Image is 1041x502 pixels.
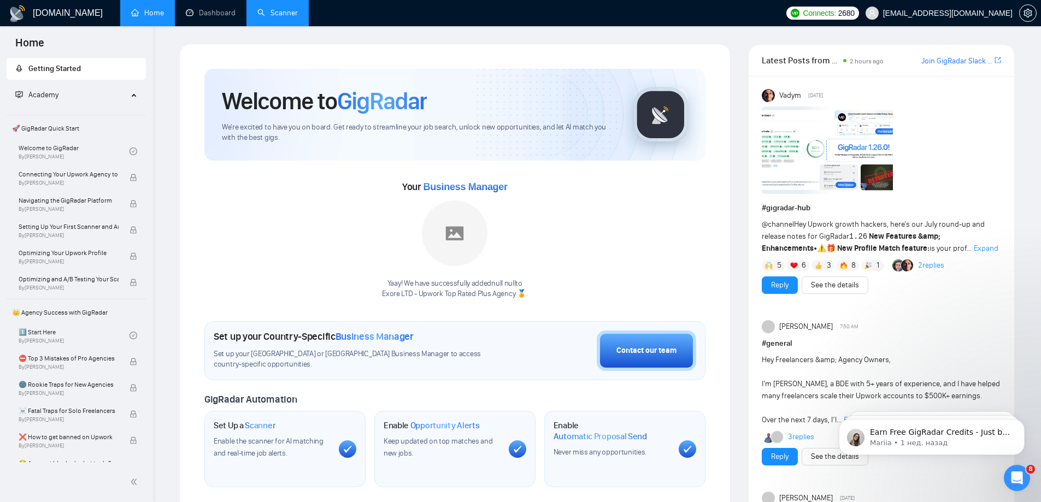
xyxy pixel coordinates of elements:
span: lock [130,252,137,260]
span: We're excited to have you on board. Get ready to streamline your job search, unlock new opportuni... [222,122,616,143]
span: Getting Started [28,64,81,73]
a: 3replies [788,432,814,442]
span: By [PERSON_NAME] [19,390,119,397]
span: Enable the scanner for AI matching and real-time job alerts. [214,436,324,458]
span: Vadym [779,90,801,102]
span: lock [130,410,137,418]
span: ☠️ Fatal Traps for Solo Freelancers [19,405,119,416]
span: ⚠️ [817,244,826,253]
a: homeHome [131,8,164,17]
span: @channel [762,220,794,229]
span: lock [130,174,137,181]
span: 7:50 AM [840,322,858,332]
a: searchScanner [257,8,298,17]
span: 🎁 [826,244,836,253]
button: Reply [762,276,798,294]
span: Navigating the GigRadar Platform [19,195,119,206]
span: By [PERSON_NAME] [19,232,119,239]
iframe: Intercom live chat [1004,465,1030,491]
img: upwork-logo.png [791,9,799,17]
span: Connects: [803,7,836,19]
span: Academy [28,90,58,99]
span: By [PERSON_NAME] [19,364,119,370]
span: Keep updated on top matches and new jobs. [384,436,493,458]
span: [PERSON_NAME] [779,321,833,333]
img: logo [9,5,26,22]
h1: Enable [554,420,670,441]
span: 😭 Account blocked: what to do? [19,458,119,469]
a: Reply [771,451,789,463]
h1: # gigradar-hub [762,202,1001,214]
a: See the details [811,279,859,291]
img: 🙌 [765,262,773,269]
span: ⛔ Top 3 Mistakes of Pro Agencies [19,353,119,364]
img: Alex B [892,259,904,271]
span: Home [7,35,53,58]
button: See the details [802,448,868,465]
img: gigradar-logo.png [633,87,688,142]
span: 1 [877,260,879,271]
span: 5 [777,260,781,271]
a: 1️⃣ Start HereBy[PERSON_NAME] [19,323,130,347]
iframe: Intercom notifications сообщение [822,396,1041,473]
a: dashboardDashboard [186,8,236,17]
h1: Set up your Country-Specific [214,330,414,342]
span: lock [130,436,137,444]
span: 🚀 GigRadar Quick Start [8,117,145,139]
span: Optimizing Your Upwork Profile [19,247,119,258]
span: Set up your [GEOGRAPHIC_DATA] or [GEOGRAPHIC_DATA] Business Manager to access country-specific op... [214,349,503,370]
span: lock [130,358,137,365]
span: fund-projection-screen [15,91,23,98]
span: check-circle [130,332,137,339]
span: Scanner [245,420,275,431]
span: user [868,9,876,17]
span: Hey Freelancers &amp; Agency Owners, I’m [PERSON_NAME], a BDE with 5+ years of experience, and I ... [762,355,1000,424]
a: export [995,55,1001,66]
button: Reply [762,448,798,465]
img: 🔥 [840,262,848,269]
span: Opportunity Alerts [410,420,480,431]
a: 2replies [918,260,944,271]
span: 3 [827,260,831,271]
span: GigRadar [337,86,427,116]
span: 8 [851,260,856,271]
li: Getting Started [7,58,146,80]
img: F09AC4U7ATU-image.png [762,107,893,194]
img: Vadym [762,89,775,102]
span: Your [402,181,508,193]
a: setting [1019,9,1037,17]
img: 🎉 [864,262,872,269]
a: Reply [771,279,789,291]
span: 👑 Agency Success with GigRadar [8,302,145,323]
span: check-circle [130,147,137,155]
span: By [PERSON_NAME] [19,180,119,186]
span: lock [130,279,137,286]
span: By [PERSON_NAME] [19,206,119,212]
span: 8 [1026,465,1035,474]
span: 🌚 Rookie Traps for New Agencies [19,379,119,390]
span: rocket [15,64,23,72]
div: Yaay! We have successfully added null null to [382,279,527,299]
a: Welcome to GigRadarBy[PERSON_NAME] [19,139,130,163]
h1: # general [762,338,1001,350]
span: By [PERSON_NAME] [19,285,119,291]
span: 6 [802,260,806,271]
span: Setting Up Your First Scanner and Auto-Bidder [19,221,119,232]
button: See the details [802,276,868,294]
span: Connecting Your Upwork Agency to GigRadar [19,169,119,180]
span: lock [130,384,137,392]
img: placeholder.png [422,200,487,266]
span: Business Manager [423,181,507,192]
span: Automatic Proposal Send [554,431,647,442]
span: By [PERSON_NAME] [19,416,119,423]
button: setting [1019,4,1037,22]
span: [DATE] [808,91,823,101]
span: Academy [15,90,58,99]
span: 2 hours ago [850,57,884,65]
button: Contact our team [597,330,696,371]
